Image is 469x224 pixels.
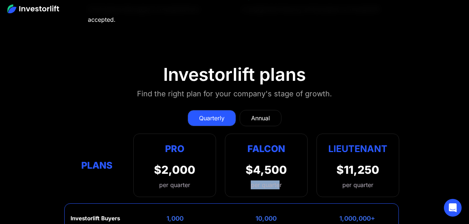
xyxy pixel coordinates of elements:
[342,180,373,189] div: per quarter
[199,114,225,123] div: Quarterly
[154,163,195,176] div: $2,000
[163,64,306,85] div: Investorlift plans
[339,215,375,222] div: 1,000,000+
[154,180,195,189] div: per quarter
[256,215,277,222] div: 10,000
[328,143,387,154] strong: Lieutenant
[444,199,462,217] div: Open Intercom Messenger
[246,163,287,176] div: $4,500
[336,163,379,176] div: $11,250
[71,215,120,222] div: Investorlift Buyers
[70,158,124,173] div: Plans
[251,114,270,123] div: Annual
[251,180,282,189] div: per quarter
[154,141,195,156] div: Pro
[167,215,184,222] div: 1,000
[137,88,332,100] div: Find the right plan for your company's stage of growth.
[247,141,285,156] div: Falcon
